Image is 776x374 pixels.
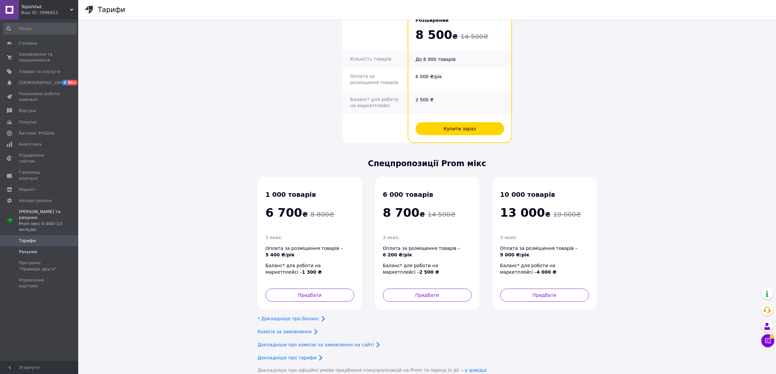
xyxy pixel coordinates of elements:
span: Тарифи [19,238,36,244]
a: Комісія за замовлення [258,329,312,334]
span: [PERSON_NAME] та рахунки [19,209,78,233]
span: 99+ [67,80,78,85]
span: Гаманець компанії [19,169,60,181]
span: 8 700 [383,206,420,219]
span: ₴ [266,210,308,218]
span: З яких: [500,235,517,240]
span: З яких: [266,235,283,240]
span: 8 800 ₴ [310,210,334,218]
span: Оплата за розміщення товарів – [500,246,578,258]
span: TeploVlad [21,4,70,10]
span: 6 000 товарів [383,191,433,198]
td: Кількість товарів [343,51,408,68]
span: ₴ [383,210,425,218]
span: Управління картами [19,277,60,289]
span: 1 300 ₴ [302,269,322,275]
span: Відгуки [19,108,36,114]
span: Оплата за розміщення товарів – [383,246,461,258]
button: Чат з покупцем [761,334,774,347]
span: 3 [62,80,67,85]
span: Баланс* для роботи на маркетплейсі – [266,263,322,275]
span: Програма "Приведи друга" [19,260,60,272]
span: Баланс* для роботи на маркетплейсі – [383,263,439,275]
span: 2 500 ₴ [419,269,439,275]
input: Пошук [3,23,77,35]
span: 4 000 ₴ [537,269,557,275]
span: Показники роботи компанії [19,91,60,103]
span: 1 000 товарів [266,191,316,198]
a: Докладніше про комісію за замовлення на сайті [258,342,374,347]
div: Ваш ID: 3996653 [21,10,78,16]
span: З яких: [383,235,400,240]
span: 9 000 ₴/рік [500,252,530,257]
div: Prom мікс 6 000 (13 місяців) [19,221,78,233]
span: Замовлення та повідомлення [19,51,60,63]
span: Баланс* для роботи на маркетплейсі – [500,263,557,275]
a: у довідці [465,367,487,373]
span: Докладніше про офіційні умови придбання спецпропозицій на Prom та період їх дії — [258,367,487,373]
td: Баланс* для роботи на маркетплейсі [343,91,408,114]
h1: Тарифи [98,6,125,14]
span: Головна [19,40,37,46]
span: [DEMOGRAPHIC_DATA] [19,80,67,86]
span: Спецпропозиції Prom мікс [258,158,597,169]
span: Рахунки [19,249,37,255]
button: Придбати [500,289,589,302]
span: Оплата за розміщення товарів – [266,246,343,258]
button: Придбати [383,289,472,302]
span: Аналітика [19,141,41,147]
span: Маркет [19,187,36,193]
span: Налаштування [19,198,52,204]
button: Купити зараз [416,122,504,135]
span: 14 500 ₴ [428,210,455,218]
span: ₴ [500,210,551,218]
span: 19 000 ₴ [553,210,581,218]
td: Оплата за розміщення товарів [343,68,408,91]
span: 5 400 ₴/рік [266,252,295,257]
span: 10 000 товарів [500,191,555,198]
span: 13 000 [500,206,545,219]
span: Покупці [19,119,37,125]
span: Товари та послуги [19,69,60,75]
span: Управління сайтом [19,152,60,164]
span: 6 200 ₴/рік [383,252,412,257]
a: Докладніше про тарифи [258,355,317,360]
span: Каталог ProSale [19,130,54,136]
span: 6 700 [266,206,302,219]
a: * Докладніше про баланс [258,316,319,321]
button: Придбати [266,289,354,302]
